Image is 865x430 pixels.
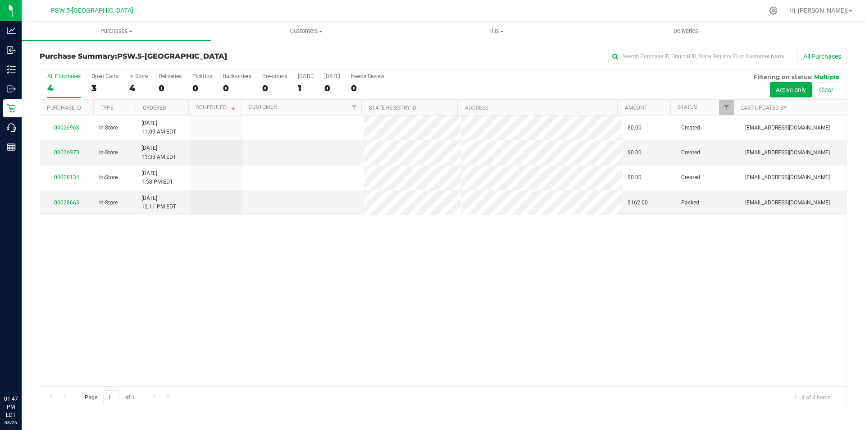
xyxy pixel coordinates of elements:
[159,73,182,79] div: Deliveries
[628,124,642,132] span: $0.00
[7,143,16,152] inline-svg: Reports
[262,73,287,79] div: Pre-orders
[103,390,119,404] input: 1
[4,395,18,419] p: 01:47 PM EDT
[351,83,384,93] div: 0
[7,65,16,74] inline-svg: Inventory
[192,83,212,93] div: 0
[401,22,591,41] a: Tills
[54,199,79,206] a: 00028663
[298,83,314,93] div: 1
[628,173,642,182] span: $0.00
[249,104,277,110] a: Customer
[401,27,590,35] span: Tills
[661,27,710,35] span: Deliveries
[745,148,830,157] span: [EMAIL_ADDRESS][DOMAIN_NAME]
[129,83,148,93] div: 4
[22,27,211,35] span: Purchases
[7,26,16,35] inline-svg: Analytics
[797,49,847,64] button: All Purchases
[47,105,81,111] a: Purchase ID
[754,73,812,80] span: Filtering on status:
[719,100,734,115] a: Filter
[212,27,401,35] span: Customers
[9,358,36,385] iframe: Resource center
[7,104,16,113] inline-svg: Retail
[99,199,118,207] span: In-Store
[223,73,251,79] div: Back-orders
[223,83,251,93] div: 0
[7,84,16,93] inline-svg: Outbound
[47,83,81,93] div: 4
[591,22,781,41] a: Deliveries
[745,199,830,207] span: [EMAIL_ADDRESS][DOMAIN_NAME]
[54,125,79,131] a: 00026968
[91,73,118,79] div: Open Carts
[4,419,18,426] p: 08/26
[141,144,176,161] span: [DATE] 11:33 AM EDT
[813,82,839,97] button: Clear
[351,73,384,79] div: Needs Review
[787,390,838,404] span: 1 - 4 of 4 items
[7,123,16,132] inline-svg: Call Center
[745,124,830,132] span: [EMAIL_ADDRESS][DOMAIN_NAME]
[324,83,340,93] div: 0
[141,169,173,186] span: [DATE] 1:58 PM EDT
[457,100,617,116] th: Address
[628,148,642,157] span: $0.00
[100,105,114,111] a: Type
[40,52,309,60] h3: Purchase Summary:
[768,6,779,15] div: Manage settings
[196,104,237,111] a: Scheduled
[789,7,848,14] span: Hi, [PERSON_NAME]!
[346,100,361,115] a: Filter
[77,390,142,404] span: Page of 1
[770,82,812,97] button: Active only
[369,105,416,111] a: State Registry ID
[117,52,227,60] span: PSW.5-[GEOGRAPHIC_DATA]
[745,173,830,182] span: [EMAIL_ADDRESS][DOMAIN_NAME]
[681,124,700,132] span: Created
[99,124,118,132] span: In-Store
[681,148,700,157] span: Created
[54,174,79,180] a: 00028134
[262,83,287,93] div: 0
[99,173,118,182] span: In-Store
[814,73,839,80] span: Multiple
[681,173,700,182] span: Created
[741,105,787,111] a: Last Updated By
[99,148,118,157] span: In-Store
[54,149,79,156] a: 00026973
[47,73,81,79] div: All Purchases
[192,73,212,79] div: PickUps
[211,22,401,41] a: Customers
[678,104,697,110] a: Status
[141,194,176,211] span: [DATE] 12:11 PM EDT
[7,46,16,55] inline-svg: Inbound
[129,73,148,79] div: In Store
[681,199,699,207] span: Packed
[51,7,133,14] span: PSW.5-[GEOGRAPHIC_DATA]
[91,83,118,93] div: 3
[143,105,166,111] a: Ordered
[628,199,648,207] span: $162.00
[324,73,340,79] div: [DATE]
[141,119,176,136] span: [DATE] 11:09 AM EDT
[298,73,314,79] div: [DATE]
[625,105,647,111] a: Amount
[159,83,182,93] div: 0
[22,22,211,41] a: Purchases
[608,50,788,63] input: Search Purchase ID, Original ID, State Registry ID or Customer Name...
